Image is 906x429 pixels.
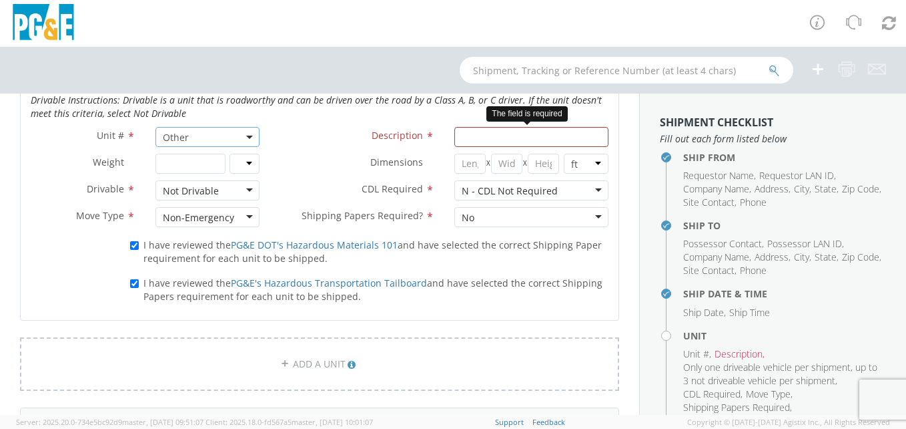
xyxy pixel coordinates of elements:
[683,347,709,360] span: Unit #
[683,251,749,263] span: Company Name
[683,388,743,401] li: ,
[815,251,837,263] span: State
[842,182,879,195] span: Zip Code
[683,331,886,341] h4: Unit
[87,182,124,195] span: Drivable
[683,264,737,277] li: ,
[97,129,124,142] span: Unit #
[767,237,842,250] span: Possessor LAN ID
[155,127,260,147] span: Other
[683,401,792,414] li: ,
[683,388,741,400] span: CDL Required
[370,156,423,168] span: Dimensions
[683,182,749,195] span: Company Name
[755,182,789,195] span: Address
[143,277,602,303] span: I have reviewed the and have selected the correct Shipping Papers requirement for each unit to be...
[130,241,139,250] input: I have reviewed thePG&E DOT's Hazardous Materials 101and have selected the correct Shipping Paper...
[130,279,139,288] input: I have reviewed thePG&E's Hazardous Transportation Tailboardand have selected the correct Shippin...
[683,196,737,209] li: ,
[683,306,724,319] span: Ship Date
[683,361,883,388] li: ,
[842,251,879,263] span: Zip Code
[715,347,765,361] li: ,
[683,237,762,250] span: Possessor Contact
[462,211,474,225] div: No
[460,57,793,84] input: Shipment, Tracking or Reference Number (at least 4 chars)
[16,417,203,427] span: Server: 2025.20.0-734e5bc92d9
[683,264,735,277] span: Site Contact
[683,182,751,196] li: ,
[755,182,791,196] li: ,
[231,239,398,251] a: PG&E DOT's Hazardous Materials 101
[372,129,423,142] span: Description
[163,184,219,198] div: Not Drivable
[163,211,234,225] div: Non-Emergency
[683,401,790,414] span: Shipping Papers Required
[794,251,809,263] span: City
[660,132,886,146] span: Fill out each form listed below
[683,169,754,182] span: Requestor Name
[93,156,124,168] span: Weight
[491,154,522,174] input: Width
[683,152,886,162] h4: Ship From
[362,182,423,195] span: CDL Required
[31,94,602,120] i: Drivable Instructions: Drivable is a unit that is roadworthy and can be driven over the road by a...
[292,417,373,427] span: master, [DATE] 10:01:07
[815,182,837,195] span: State
[746,388,791,400] span: Move Type
[660,115,773,130] strong: Shipment Checklist
[740,196,767,208] span: Phone
[495,417,524,427] a: Support
[486,106,567,122] div: The field is required
[740,264,767,277] span: Phone
[683,347,711,361] li: ,
[462,184,558,198] div: N - CDL Not Required
[794,251,811,264] li: ,
[687,417,890,428] span: Copyright © [DATE]-[DATE] Agistix Inc., All Rights Reserved
[486,154,491,174] span: X
[302,209,423,222] span: Shipping Papers Required?
[815,251,839,264] li: ,
[729,306,770,319] span: Ship Time
[815,182,839,196] li: ,
[683,289,886,299] h4: Ship Date & Time
[122,417,203,427] span: master, [DATE] 09:51:07
[205,417,373,427] span: Client: 2025.18.0-fd567a5
[755,251,791,264] li: ,
[683,361,877,387] span: Only one driveable vehicle per shipment, up to 3 not driveable vehicle per shipment
[842,251,881,264] li: ,
[746,388,793,401] li: ,
[10,4,77,43] img: pge-logo-06675f144f4cfa6a6814.png
[759,169,836,182] li: ,
[522,154,528,174] span: X
[454,154,486,174] input: Length
[683,221,886,231] h4: Ship To
[20,337,619,391] a: ADD A UNIT
[231,277,427,289] a: PG&E's Hazardous Transportation Tailboard
[528,154,559,174] input: Height
[759,169,834,182] span: Requestor LAN ID
[767,237,844,251] li: ,
[715,347,763,360] span: Description
[683,306,726,319] li: ,
[842,182,881,196] li: ,
[683,196,735,208] span: Site Contact
[683,251,751,264] li: ,
[794,182,809,195] span: City
[532,417,565,427] a: Feedback
[163,131,253,144] span: Other
[143,239,602,265] span: I have reviewed the and have selected the correct Shipping Paper requirement for each unit to be ...
[794,182,811,196] li: ,
[683,169,756,182] li: ,
[76,209,124,222] span: Move Type
[683,237,764,251] li: ,
[755,251,789,263] span: Address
